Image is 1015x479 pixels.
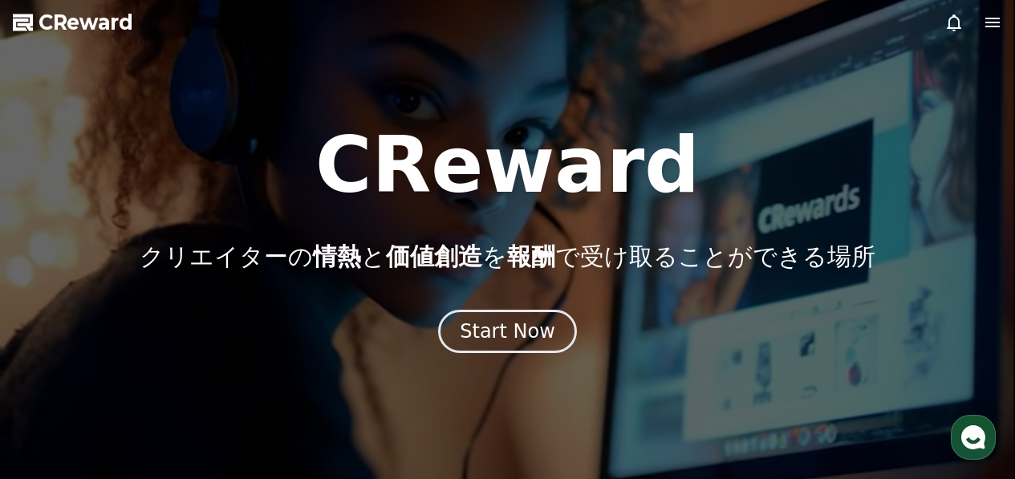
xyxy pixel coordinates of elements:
span: ホーム [41,370,70,383]
span: CReward [39,10,133,35]
div: Start Now [460,319,555,344]
a: CReward [13,10,133,35]
span: チャット [137,371,176,384]
span: 情熱 [313,242,361,270]
a: チャット [106,346,207,386]
span: 設定 [248,370,267,383]
span: 報酬 [507,242,555,270]
a: 設定 [207,346,308,386]
a: Start Now [438,326,577,341]
span: 価値創造 [386,242,482,270]
p: クリエイターの と を で受け取ることができる場所 [140,242,875,271]
a: ホーム [5,346,106,386]
h1: CReward [315,127,700,204]
button: Start Now [438,310,577,353]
